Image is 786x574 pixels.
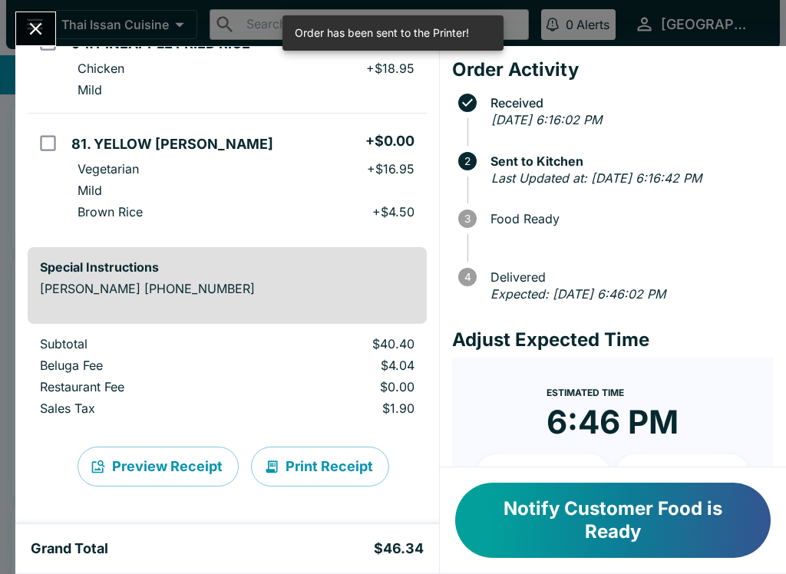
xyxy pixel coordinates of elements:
[616,454,749,493] button: + 20
[490,286,665,302] em: Expected: [DATE] 6:46:02 PM
[547,402,679,442] time: 6:46 PM
[455,483,771,558] button: Notify Customer Food is Ready
[452,328,774,351] h4: Adjust Expected Time
[477,454,610,493] button: + 10
[40,379,239,394] p: Restaurant Fee
[40,336,239,351] p: Subtotal
[71,135,273,153] h5: 81. YELLOW [PERSON_NAME]
[78,82,102,97] p: Mild
[491,112,602,127] em: [DATE] 6:16:02 PM
[28,336,427,422] table: orders table
[464,271,471,283] text: 4
[78,161,139,176] p: Vegetarian
[40,358,239,373] p: Beluga Fee
[263,358,414,373] p: $4.04
[40,401,239,416] p: Sales Tax
[452,58,774,81] h4: Order Activity
[16,12,55,45] button: Close
[367,161,414,176] p: + $16.95
[40,281,414,296] p: [PERSON_NAME] [PHONE_NUMBER]
[547,387,624,398] span: Estimated Time
[491,170,702,186] em: Last Updated at: [DATE] 6:16:42 PM
[263,336,414,351] p: $40.40
[40,259,414,275] h6: Special Instructions
[78,61,124,76] p: Chicken
[464,155,471,167] text: 2
[366,61,414,76] p: + $18.95
[483,154,774,168] span: Sent to Kitchen
[483,270,774,284] span: Delivered
[365,132,414,150] h5: + $0.00
[374,539,424,558] h5: $46.34
[464,213,471,225] text: 3
[263,379,414,394] p: $0.00
[483,212,774,226] span: Food Ready
[78,183,102,198] p: Mild
[263,401,414,416] p: $1.90
[251,447,389,487] button: Print Receipt
[295,20,469,46] div: Order has been sent to the Printer!
[78,447,239,487] button: Preview Receipt
[483,96,774,110] span: Received
[31,539,108,558] h5: Grand Total
[78,204,143,219] p: Brown Rice
[372,204,414,219] p: + $4.50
